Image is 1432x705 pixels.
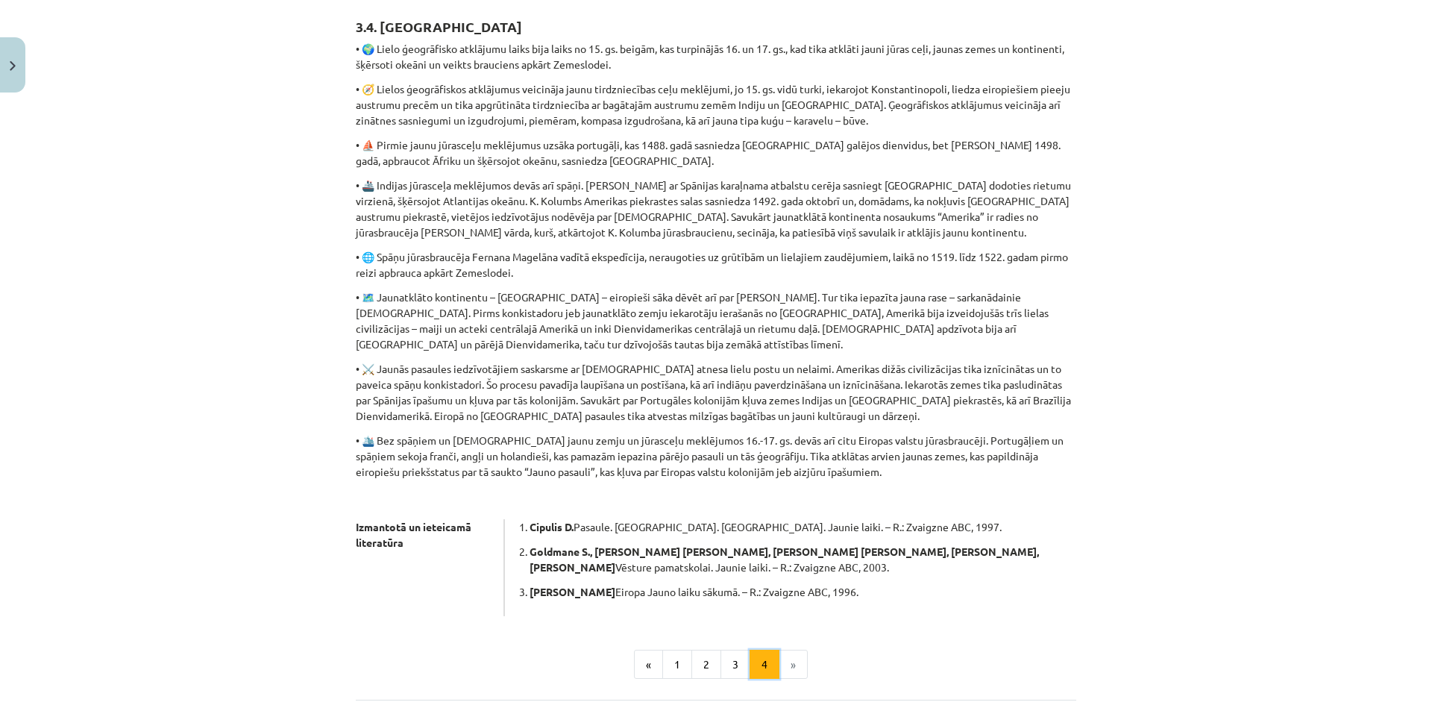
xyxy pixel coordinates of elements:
[356,650,1076,680] nav: Page navigation example
[530,520,574,533] strong: Cipulis D.
[691,650,721,680] button: 2
[530,544,1076,575] p: Vēsture pamatskolai. Jaunie laiki. – R.: Zvaigzne ABC, 2003.
[530,585,615,598] strong: [PERSON_NAME]
[634,650,663,680] button: «
[356,81,1076,128] p: • 🧭 Lielos ģeogrāfiskos atklājumus veicināja jaunu tirdzniecības ceļu meklējumi, jo 15. gs. vidū ...
[356,361,1076,424] p: • ⚔️ Jaunās pasaules iedzīvotājiem saskarsme ar [DEMOGRAPHIC_DATA] atnesa lielu postu un nelaimi....
[356,520,471,549] strong: Izmantotā un ieteicamā literatūra
[530,519,1076,535] p: Pasaule. [GEOGRAPHIC_DATA]. [GEOGRAPHIC_DATA]. Jaunie laiki. – R.: Zvaigzne ABC, 1997.
[530,545,1039,574] strong: Goldmane S., [PERSON_NAME] [PERSON_NAME], [PERSON_NAME] [PERSON_NAME], [PERSON_NAME], [PERSON_NAME]
[720,650,750,680] button: 3
[356,249,1076,281] p: • 🌐 Spāņu jūrasbraucēja Fernana Magelāna vadītā ekspedīcija, neraugoties uz grūtībām un lielajiem...
[530,584,1076,600] p: Eiropa Jauno laiku sākumā. – R.: Zvaigzne ABC, 1996.
[356,41,1076,72] p: • 🌍 Lielo ģeogrāfisko atklājumu laiks bija laiks no 15. gs. beigām, kas turpinājās 16. un 17. gs....
[356,18,522,35] b: 3.4. [GEOGRAPHIC_DATA]
[356,289,1076,352] p: • 🗺️ Jaunatklāto kontinentu – [GEOGRAPHIC_DATA] – eiropieši sāka dēvēt arī par [PERSON_NAME]. Tur...
[750,650,779,680] button: 4
[356,433,1076,480] p: • 🛳️ Bez spāņiem un [DEMOGRAPHIC_DATA] jaunu zemju un jūrasceļu meklējumos 16.-17. gs. devās arī ...
[10,61,16,71] img: icon-close-lesson-0947bae3869378f0d4975bcd49f059093ad1ed9edebbc8119c70593378902aed.svg
[356,178,1076,240] p: • 🚢 Indijas jūrasceļa meklējumos devās arī spāņi. [PERSON_NAME] ar Spānijas karaļnama atbalstu ce...
[662,650,692,680] button: 1
[356,137,1076,169] p: • ⛵ Pirmie jaunu jūrasceļu meklējumus uzsāka portugāļi, kas 1488. gadā sasniedza [GEOGRAPHIC_DATA...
